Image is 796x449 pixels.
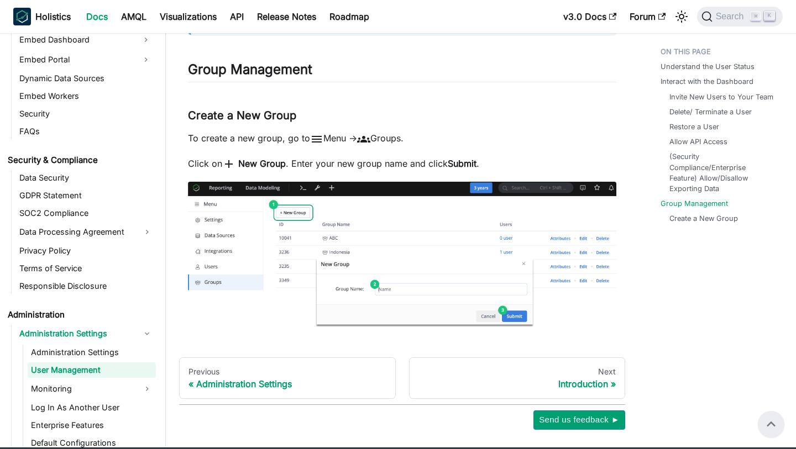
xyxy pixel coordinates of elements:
a: Administration Settings [28,345,156,360]
a: (Security Compliance/Enterprise Feature) Allow/Disallow Exporting Data [669,151,774,194]
strong: Submit [448,158,476,169]
a: PreviousAdministration Settings [179,357,396,399]
a: Embed Workers [16,88,156,104]
button: Switch between dark and light mode (currently light mode) [673,8,690,25]
button: Expand sidebar category 'Embed Dashboard' [136,31,156,49]
nav: Docs pages [179,357,625,399]
a: GDPR Statement [16,188,156,203]
a: Delete/ Terminate a User [669,107,752,117]
a: Group Management [661,198,728,209]
b: Holistics [35,10,71,23]
a: Forum [623,8,672,25]
a: Log In As Another User [28,400,156,415]
a: Administration [4,307,156,323]
button: Scroll back to top [758,411,784,437]
button: Expand sidebar category 'Embed Portal' [136,51,156,68]
a: NextIntroduction [409,357,626,399]
a: Create a New Group [669,213,738,224]
a: Privacy Policy [16,243,156,258]
a: Security [16,106,156,122]
a: Restore a User [669,122,719,132]
a: v3.0 Docs [557,8,623,25]
a: Docs [80,8,114,25]
button: Send us feedback ► [533,410,625,429]
span: Search [713,12,751,22]
h2: Group Management [188,61,616,82]
a: Security & Compliance [4,152,156,168]
a: AMQL [114,8,153,25]
a: Allow API Access [669,136,727,147]
a: Visualizations [153,8,223,25]
a: Administration Settings [16,325,156,342]
h3: Create a New Group [188,109,616,123]
a: HolisticsHolistics [13,8,71,25]
kbd: K [764,11,775,21]
a: Interact with the Dashboard [661,76,753,87]
a: Dynamic Data Sources [16,71,156,86]
a: Embed Dashboard [16,31,136,49]
span: menu [310,133,323,146]
a: Release Notes [250,8,323,25]
img: Holistics [13,8,31,25]
div: Introduction [418,378,616,389]
a: Invite New Users to Your Team [669,92,773,102]
a: Monitoring [28,380,156,398]
a: Terms of Service [16,261,156,276]
button: Search (Command+K) [697,7,783,27]
p: Click on . Enter your new group name and click . [188,157,616,171]
a: FAQs [16,124,156,139]
a: Understand the User Status [661,61,755,72]
a: API [223,8,250,25]
div: Administration Settings [188,378,386,389]
a: SOC2 Compliance [16,205,156,221]
a: Data Processing Agreement [16,223,156,241]
div: Next [418,367,616,377]
a: Data Security [16,170,156,186]
span: add [222,157,235,171]
strong: New Group [238,158,286,169]
span: groups [357,133,370,146]
p: To create a new group, go to Menu -> Groups. [188,131,616,146]
kbd: ⌘ [750,12,761,22]
a: Enterprise Features [28,418,156,433]
a: Roadmap [323,8,376,25]
div: Previous [188,367,386,377]
a: Responsible Disclosure [16,278,156,294]
span: Send us feedback ► [539,413,620,427]
a: Embed Portal [16,51,136,68]
a: User Management [28,362,156,378]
